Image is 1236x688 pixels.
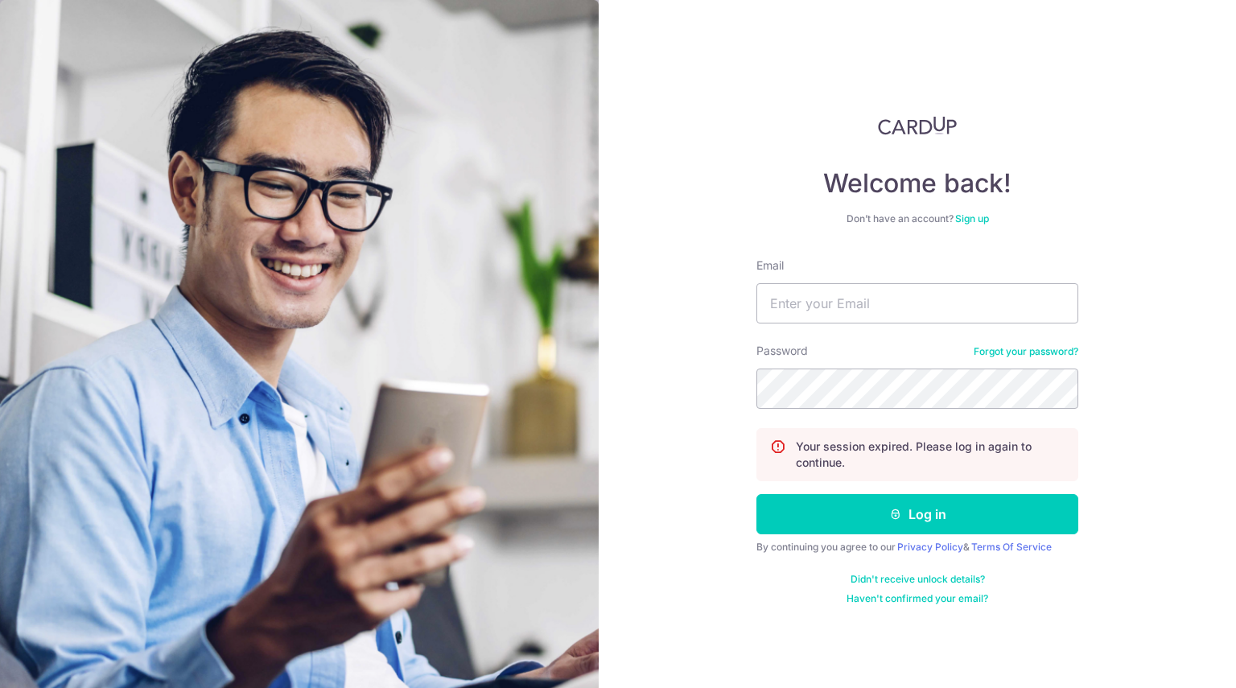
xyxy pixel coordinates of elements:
[756,167,1078,200] h4: Welcome back!
[974,345,1078,358] a: Forgot your password?
[756,283,1078,323] input: Enter your Email
[756,541,1078,554] div: By continuing you agree to our &
[971,541,1052,553] a: Terms Of Service
[756,343,808,359] label: Password
[847,592,988,605] a: Haven't confirmed your email?
[756,212,1078,225] div: Don’t have an account?
[851,573,985,586] a: Didn't receive unlock details?
[756,494,1078,534] button: Log in
[897,541,963,553] a: Privacy Policy
[955,212,989,225] a: Sign up
[796,439,1065,471] p: Your session expired. Please log in again to continue.
[756,257,784,274] label: Email
[878,116,957,135] img: CardUp Logo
